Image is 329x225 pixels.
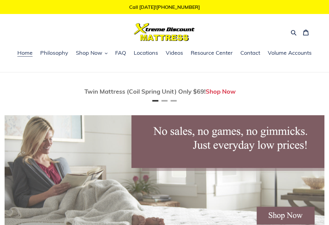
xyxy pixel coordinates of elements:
[112,49,129,58] a: FAQ
[115,49,126,57] span: FAQ
[268,49,312,57] span: Volume Accounts
[265,49,315,58] a: Volume Accounts
[40,49,68,57] span: Philosophy
[206,88,236,95] a: Shop Now
[240,49,260,57] span: Contact
[14,49,36,58] a: Home
[163,49,186,58] a: Videos
[188,49,236,58] a: Resource Center
[152,100,158,102] button: Page 1
[166,49,183,57] span: Videos
[161,100,168,102] button: Page 2
[73,49,111,58] button: Shop Now
[171,100,177,102] button: Page 3
[84,88,206,95] span: Twin Mattress (Coil Spring Unit) Only $69!
[76,49,102,57] span: Shop Now
[156,4,200,10] a: [PHONE_NUMBER]
[37,49,71,58] a: Philosophy
[17,49,33,57] span: Home
[131,49,161,58] a: Locations
[237,49,263,58] a: Contact
[191,49,233,57] span: Resource Center
[134,49,158,57] span: Locations
[134,23,195,41] img: Xtreme Discount Mattress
